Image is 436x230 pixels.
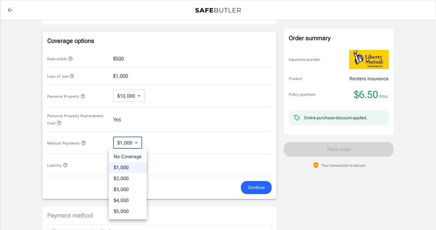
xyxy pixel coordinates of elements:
li: $2,000 [109,173,147,184]
li: $4,000 [109,195,147,206]
li: No Coverage [109,151,147,162]
li: $3,000 [109,184,147,195]
li: $5,000 [109,206,147,217]
li: $1,000 [109,162,147,173]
